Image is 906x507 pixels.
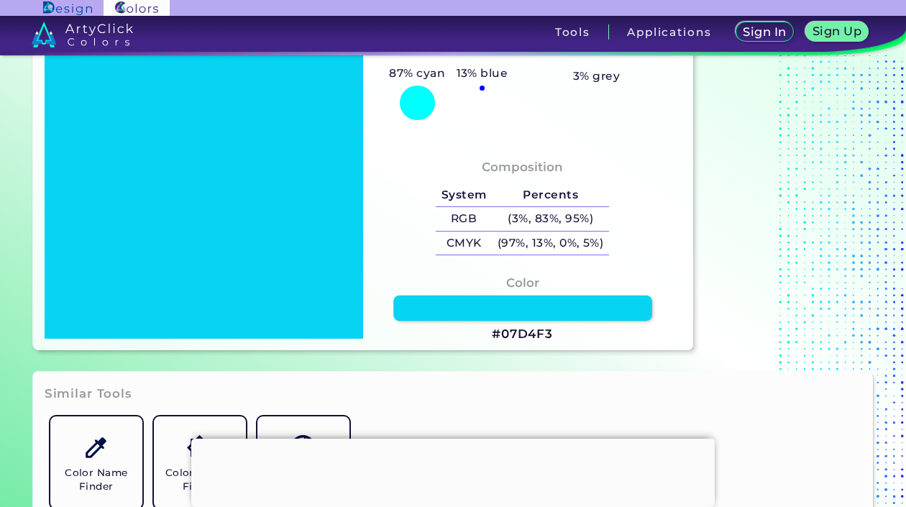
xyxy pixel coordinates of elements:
img: icon_color_name_finder.svg [83,435,109,460]
h5: Color Name Finder [56,466,137,493]
h5: CMYK [436,232,492,255]
h5: 87% cyan [384,64,451,83]
h5: System [436,183,492,207]
h5: 3% grey [573,67,620,86]
a: Sign Up [806,22,868,42]
h4: Color [506,273,539,293]
h5: RGB [436,207,492,231]
h3: #07D4F3 [492,326,553,343]
h4: Composition [482,157,563,178]
img: ArtyClick Design logo [43,1,91,15]
img: icon_color_shades.svg [187,435,212,460]
h5: Percents [492,183,609,207]
a: Sign In [736,22,793,42]
h5: Sign In [743,26,786,37]
h5: (97%, 13%, 0%, 5%) [492,232,609,255]
h3: Tools [555,27,590,37]
img: logo_artyclick_colors_white.svg [32,22,133,47]
h5: Sign Up [813,25,861,37]
h5: 13% blue [451,64,513,83]
img: icon_color_names_dictionary.svg [290,435,316,460]
h3: Applications [627,27,711,37]
h5: Color Shades Finder [160,466,240,493]
iframe: Advertisement [191,439,715,503]
h5: (3%, 83%, 95%) [492,207,609,231]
